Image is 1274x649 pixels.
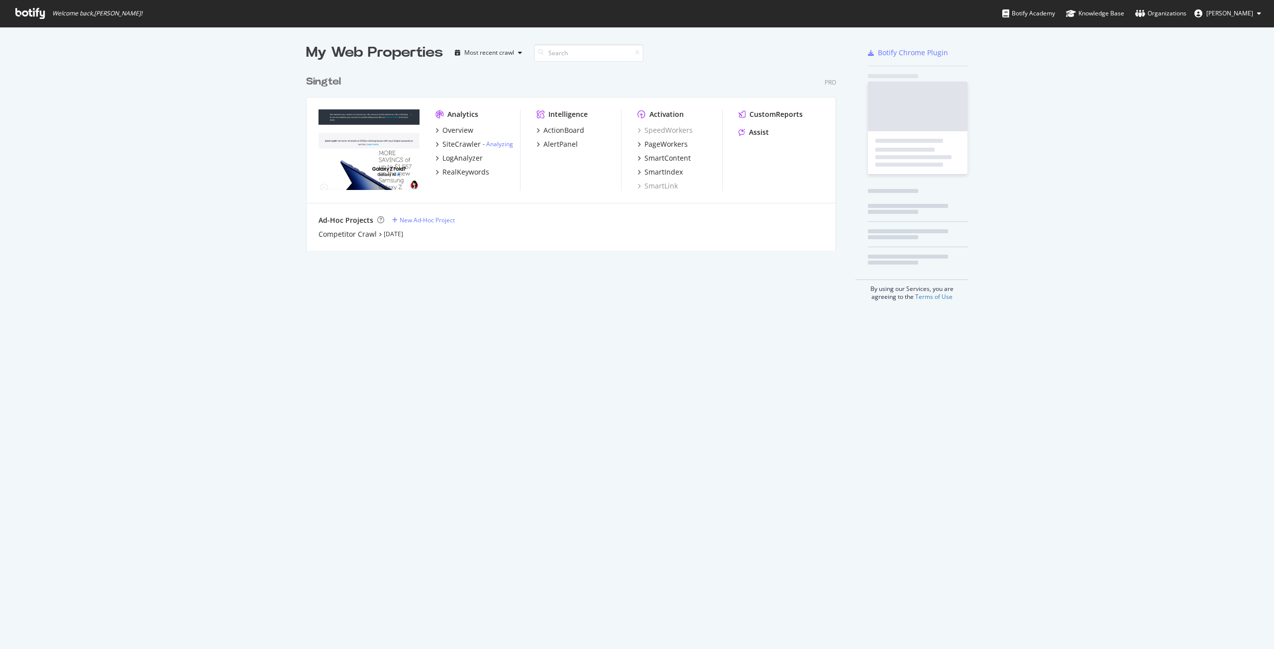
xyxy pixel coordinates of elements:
div: By using our Services, you are agreeing to the [855,279,968,301]
a: AlertPanel [536,139,578,149]
div: AlertPanel [543,139,578,149]
div: Activation [649,109,684,119]
div: Assist [749,127,769,137]
a: SmartContent [637,153,691,163]
div: Pro [825,78,836,87]
div: Most recent crawl [464,50,514,56]
a: CustomReports [739,109,803,119]
div: Singtel [306,75,341,89]
a: SiteCrawler- Analyzing [435,139,513,149]
div: SmartIndex [644,167,683,177]
span: Welcome back, [PERSON_NAME] ! [52,9,142,17]
a: Singtel [306,75,345,89]
a: SpeedWorkers [637,125,693,135]
div: Overview [442,125,473,135]
button: Most recent crawl [451,45,526,61]
a: Terms of Use [915,292,953,301]
a: ActionBoard [536,125,584,135]
div: New Ad-Hoc Project [400,216,455,224]
div: Organizations [1135,8,1186,18]
div: grid [306,63,844,251]
div: Intelligence [548,109,588,119]
a: PageWorkers [637,139,688,149]
button: [PERSON_NAME] [1186,5,1269,21]
a: SmartIndex [637,167,683,177]
a: Assist [739,127,769,137]
div: ActionBoard [543,125,584,135]
span: Hin Zi Wong [1206,9,1253,17]
a: [DATE] [384,230,403,238]
a: SmartLink [637,181,678,191]
a: LogAnalyzer [435,153,483,163]
a: Analyzing [486,140,513,148]
a: RealKeywords [435,167,489,177]
div: PageWorkers [644,139,688,149]
div: - [483,140,513,148]
div: My Web Properties [306,43,443,63]
div: SmartContent [644,153,691,163]
div: CustomReports [749,109,803,119]
div: RealKeywords [442,167,489,177]
div: SiteCrawler [442,139,481,149]
div: Ad-Hoc Projects [318,215,373,225]
img: singtel.com [318,109,420,190]
div: Knowledge Base [1066,8,1124,18]
div: Analytics [447,109,478,119]
div: LogAnalyzer [442,153,483,163]
a: Botify Chrome Plugin [868,48,948,58]
div: Botify Chrome Plugin [878,48,948,58]
input: Search [534,44,643,62]
a: Overview [435,125,473,135]
a: Competitor Crawl [318,229,377,239]
a: New Ad-Hoc Project [392,216,455,224]
div: Botify Academy [1002,8,1055,18]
